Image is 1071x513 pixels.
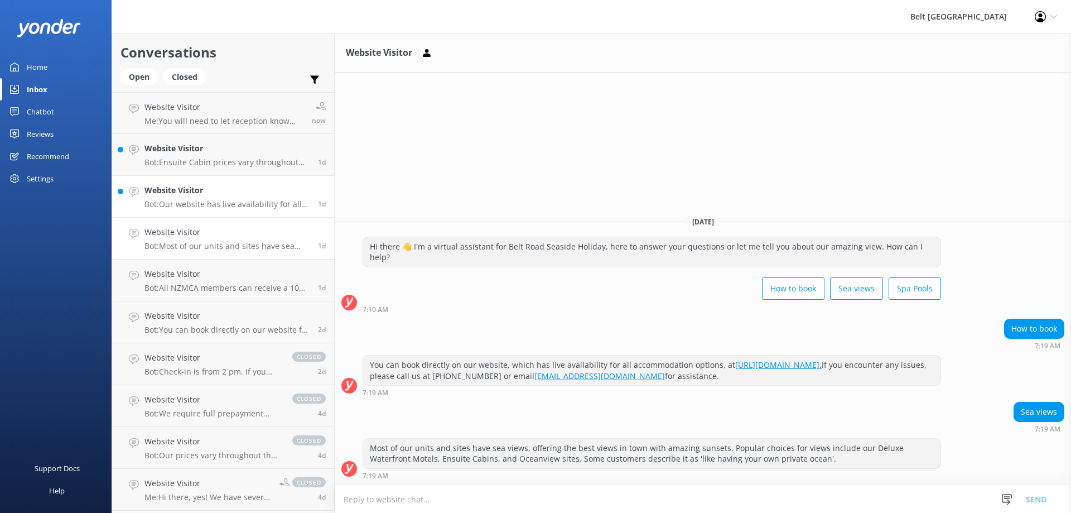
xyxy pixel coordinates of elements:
[112,92,334,134] a: Website VisitorMe:You will need to let reception know during office hours so we can tell you the ...
[112,134,334,176] a: Website VisitorBot:Ensuite Cabin prices vary throughout the year. It's best to check online for t...
[1005,319,1064,338] div: How to book
[312,116,326,125] span: Oct 11 2025 04:22pm (UTC +13:00) Pacific/Auckland
[1004,342,1064,349] div: Oct 10 2025 07:19am (UTC +13:00) Pacific/Auckland
[144,142,310,155] h4: Website Visitor
[112,260,334,301] a: Website VisitorBot:All NZMCA members can receive a 10% discount when booking 3 or more nights. Pl...
[163,70,211,83] a: Closed
[120,70,163,83] a: Open
[318,241,326,251] span: Oct 10 2025 07:19am (UTC +13:00) Pacific/Auckland
[144,226,310,238] h4: Website Visitor
[363,472,941,480] div: Oct 10 2025 07:19am (UTC +13:00) Pacific/Auckland
[144,394,281,406] h4: Website Visitor
[1014,402,1064,421] div: Sea views
[318,199,326,209] span: Oct 10 2025 10:08am (UTC +13:00) Pacific/Auckland
[889,277,941,300] button: Spa Pools
[112,385,334,427] a: Website VisitorBot:We require full prepayment when booking online. However, we can work with you ...
[27,123,54,145] div: Reviews
[686,217,721,227] span: [DATE]
[144,435,281,448] h4: Website Visitor
[363,237,940,267] div: Hi there 👋 I'm a virtual assistant for Belt Road Seaside Holiday, here to answer your questions o...
[318,492,326,502] span: Oct 07 2025 11:29am (UTC +13:00) Pacific/Auckland
[363,390,388,396] strong: 7:19 AM
[318,157,326,167] span: Oct 10 2025 10:08am (UTC +13:00) Pacific/Auckland
[144,199,310,209] p: Bot: Our website has live availability for all our accommodation options, and we offer the best r...
[144,116,303,126] p: Me: You will need to let reception know during office hours so we can tell you the code for the l...
[1014,425,1064,433] div: Oct 10 2025 07:19am (UTC +13:00) Pacific/Auckland
[27,78,47,100] div: Inbox
[318,283,326,293] span: Oct 09 2025 08:50pm (UTC +13:00) Pacific/Auckland
[120,69,158,85] div: Open
[144,157,310,167] p: Bot: Ensuite Cabin prices vary throughout the year. It's best to check online for the date you wa...
[363,356,940,385] div: You can book directly on our website, which has live availability for all accommodation options, ...
[112,301,334,343] a: Website VisitorBot:You can book directly on our website for the best rates at [URL][DOMAIN_NAME]....
[363,473,388,480] strong: 7:19 AM
[534,371,665,381] a: [EMAIL_ADDRESS][DOMAIN_NAME]
[144,310,310,322] h4: Website Visitor
[144,325,310,335] p: Bot: You can book directly on our website for the best rates at [URL][DOMAIN_NAME]. If you encoun...
[163,69,206,85] div: Closed
[144,241,310,251] p: Bot: Most of our units and sites have sea views, offering the best views in town with amazing sun...
[1035,426,1060,433] strong: 7:19 AM
[292,394,326,404] span: closed
[27,145,69,167] div: Recommend
[144,477,271,490] h4: Website Visitor
[144,268,310,280] h4: Website Visitor
[363,389,941,396] div: Oct 10 2025 07:19am (UTC +13:00) Pacific/Auckland
[27,167,54,190] div: Settings
[318,450,326,460] span: Oct 07 2025 01:52pm (UTC +13:00) Pacific/Auckland
[144,352,281,364] h4: Website Visitor
[346,46,412,60] h3: Website Visitor
[762,277,824,300] button: How to book
[27,100,54,123] div: Chatbot
[112,218,334,260] a: Website VisitorBot:Most of our units and sites have sea views, offering the best views in town wi...
[17,19,81,37] img: yonder-white-logo.png
[112,469,334,511] a: Website VisitorMe:Hi there, yes! We have several options available for those dates.closed4d
[292,477,326,487] span: closed
[144,101,303,113] h4: Website Visitor
[144,450,281,461] p: Bot: Our prices vary throughout the year, so it’s best to check online for the date you want to b...
[112,343,334,385] a: Website VisitorBot:Check-in is from 2 pm. If you would like to check in earlier than 2 pm, please...
[144,492,271,502] p: Me: Hi there, yes! We have several options available for those dates.
[144,283,310,293] p: Bot: All NZMCA members can receive a 10% discount when booking 3 or more nights. Please contact u...
[363,306,388,313] strong: 7:10 AM
[112,176,334,218] a: Website VisitorBot:Our website has live availability for all our accommodation options, and we of...
[120,42,326,63] h2: Conversations
[112,427,334,469] a: Website VisitorBot:Our prices vary throughout the year, so it’s best to check online for the date...
[1035,343,1060,349] strong: 7:19 AM
[318,325,326,334] span: Oct 09 2025 03:42pm (UTC +13:00) Pacific/Auckland
[27,56,47,78] div: Home
[318,409,326,418] span: Oct 07 2025 03:41pm (UTC +13:00) Pacific/Auckland
[292,352,326,362] span: closed
[35,457,80,480] div: Support Docs
[735,359,822,370] a: [URL][DOMAIN_NAME].
[363,305,941,313] div: Oct 10 2025 07:10am (UTC +13:00) Pacific/Auckland
[144,184,310,196] h4: Website Visitor
[830,277,883,300] button: Sea views
[144,409,281,419] p: Bot: We require full prepayment when booking online. However, we can work with you for alternativ...
[363,439,940,468] div: Most of our units and sites have sea views, offering the best views in town with amazing sunsets....
[49,480,65,502] div: Help
[144,367,281,377] p: Bot: Check-in is from 2 pm. If you would like to check in earlier than 2 pm, please give our frie...
[292,435,326,445] span: closed
[318,367,326,376] span: Oct 09 2025 10:26am (UTC +13:00) Pacific/Auckland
